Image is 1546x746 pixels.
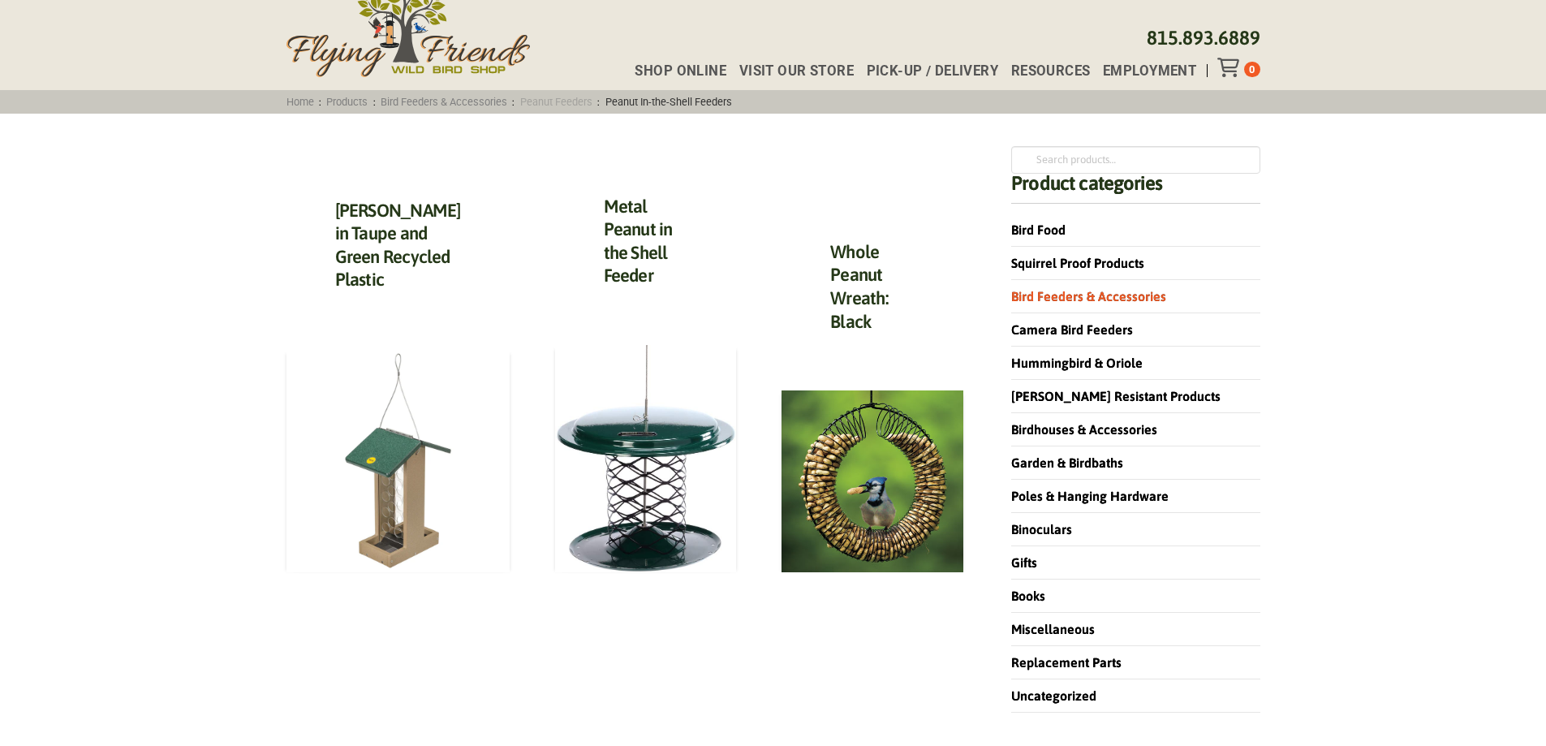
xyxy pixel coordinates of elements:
a: Binoculars [1011,522,1072,537]
a: Gifts [1011,555,1037,570]
a: Bird Feeders & Accessories [376,96,513,108]
a: Birdhouses & Accessories [1011,422,1157,437]
a: Miscellaneous [1011,622,1095,636]
a: Camera Bird Feeders [1011,322,1133,337]
a: Poles & Hanging Hardware [1011,489,1169,503]
a: Peanut Feeders [515,96,597,108]
a: Uncategorized [1011,688,1096,703]
h4: Product categories [1011,174,1260,204]
a: Books [1011,589,1045,603]
span: Pick-up / Delivery [867,64,999,78]
a: Visit Our Store [726,64,854,78]
div: Toggle Off Canvas Content [1217,58,1244,77]
a: Metal Peanut in the Shell Feeder [604,196,673,287]
a: [PERSON_NAME] in Taupe and Green Recycled Plastic [335,200,461,291]
a: Squirrel Proof Products [1011,256,1144,270]
a: 815.893.6889 [1147,27,1260,49]
a: Hummingbird & Oriole [1011,356,1143,370]
span: Visit Our Store [739,64,854,78]
a: Shop Online [622,64,726,78]
a: Employment [1090,64,1196,78]
a: Garden & Birdbaths [1011,455,1123,470]
a: Resources [998,64,1090,78]
span: Resources [1011,64,1091,78]
span: Peanut In-the-Shell Feeders [600,96,737,108]
a: Whole Peanut Wreath: Black [830,241,888,332]
a: [PERSON_NAME] Resistant Products [1011,389,1221,403]
span: Shop Online [635,64,726,78]
a: Replacement Parts [1011,655,1122,670]
a: Bird Food [1011,222,1066,237]
a: Home [281,96,319,108]
input: Search products… [1011,146,1260,174]
a: Pick-up / Delivery [854,64,998,78]
span: Employment [1103,64,1196,78]
a: Bird Feeders & Accessories [1011,289,1166,304]
a: Products [321,96,373,108]
span: 0 [1249,63,1255,75]
span: : : : : [281,96,737,108]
